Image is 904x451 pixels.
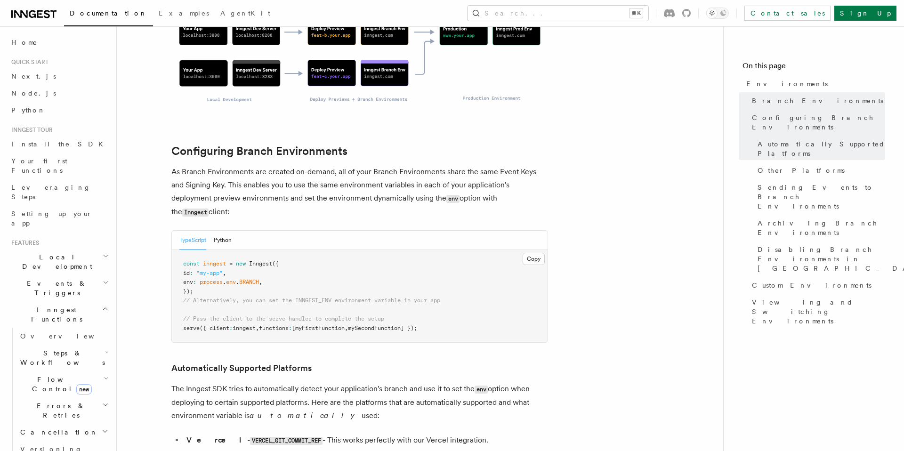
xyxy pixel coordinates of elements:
span: const [183,260,200,267]
h4: On this page [743,60,885,75]
code: env [446,195,460,203]
span: Environments [746,79,828,89]
button: Python [214,231,232,250]
span: , [259,279,262,285]
a: Setting up your app [8,205,111,232]
span: Viewing and Switching Environments [752,298,885,326]
span: id [183,270,190,276]
span: new [236,260,246,267]
span: Setting up your app [11,210,92,227]
span: , [256,325,259,331]
span: Sending Events to Branch Environments [758,183,885,211]
span: Events & Triggers [8,279,103,298]
a: Examples [153,3,215,25]
span: Leveraging Steps [11,184,91,201]
a: Viewing and Switching Environments [748,294,885,330]
span: Other Platforms [758,166,845,175]
a: Python [8,102,111,119]
a: Custom Environments [748,277,885,294]
a: Other Platforms [754,162,885,179]
span: new [76,384,92,395]
a: Branch Environments [748,92,885,109]
a: Automatically Supported Platforms [171,362,312,375]
span: Python [11,106,46,114]
button: Cancellation [16,424,111,441]
a: Sending Events to Branch Environments [754,179,885,215]
a: Configuring Branch Environments [748,109,885,136]
a: Node.js [8,85,111,102]
span: . [223,279,226,285]
span: Inngest [249,260,272,267]
span: Automatically Supported Platforms [758,139,885,158]
button: Inngest Functions [8,301,111,328]
span: serve [183,325,200,331]
a: Automatically Supported Platforms [754,136,885,162]
code: env [475,386,488,394]
span: // Pass the client to the serve handler to complete the setup [183,315,384,322]
a: Configuring Branch Environments [171,145,347,158]
p: The Inngest SDK tries to automatically detect your application's branch and use it to set the opt... [171,382,548,422]
li: - - This works perfectly with our Vercel integration. [184,434,548,447]
span: Overview [20,332,117,340]
span: Examples [159,9,209,17]
button: Steps & Workflows [16,345,111,371]
span: inngest [233,325,256,331]
span: Install the SDK [11,140,109,148]
span: , [223,270,226,276]
button: Flow Controlnew [16,371,111,397]
span: ({ client [200,325,229,331]
span: "my-app" [196,270,223,276]
a: Your first Functions [8,153,111,179]
span: }); [183,288,193,295]
kbd: ⌘K [630,8,643,18]
span: [myFirstFunction [292,325,345,331]
a: Overview [16,328,111,345]
span: Errors & Retries [16,401,102,420]
a: Install the SDK [8,136,111,153]
span: Configuring Branch Environments [752,113,885,132]
span: Home [11,38,38,47]
a: Home [8,34,111,51]
span: : [289,325,292,331]
button: Search...⌘K [468,6,648,21]
button: Copy [523,253,545,265]
span: Node.js [11,89,56,97]
p: As Branch Environments are created on-demand, all of your Branch Environments share the same Even... [171,165,548,219]
em: automatically [250,411,362,420]
span: Archiving Branch Environments [758,218,885,237]
span: Cancellation [16,427,98,437]
a: Next.js [8,68,111,85]
span: Quick start [8,58,48,66]
span: env [183,279,193,285]
span: Custom Environments [752,281,872,290]
span: . [236,279,239,285]
strong: Vercel [186,435,247,444]
span: inngest [203,260,226,267]
span: env [226,279,236,285]
span: Inngest tour [8,126,53,134]
a: Archiving Branch Environments [754,215,885,241]
span: Flow Control [16,375,104,394]
span: BRANCH [239,279,259,285]
span: Branch Environments [752,96,883,105]
span: ({ [272,260,279,267]
span: functions [259,325,289,331]
span: = [229,260,233,267]
span: Features [8,239,39,247]
span: process [200,279,223,285]
a: Disabling Branch Environments in [GEOGRAPHIC_DATA] [754,241,885,277]
span: Next.js [11,72,56,80]
span: : [193,279,196,285]
span: Steps & Workflows [16,348,105,367]
a: Sign Up [834,6,896,21]
button: TypeScript [179,231,206,250]
span: AgentKit [220,9,270,17]
span: Local Development [8,252,103,271]
button: Toggle dark mode [706,8,729,19]
a: Environments [743,75,885,92]
a: Contact sales [744,6,831,21]
span: : [229,325,233,331]
span: Your first Functions [11,157,67,174]
button: Local Development [8,249,111,275]
span: Documentation [70,9,147,17]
